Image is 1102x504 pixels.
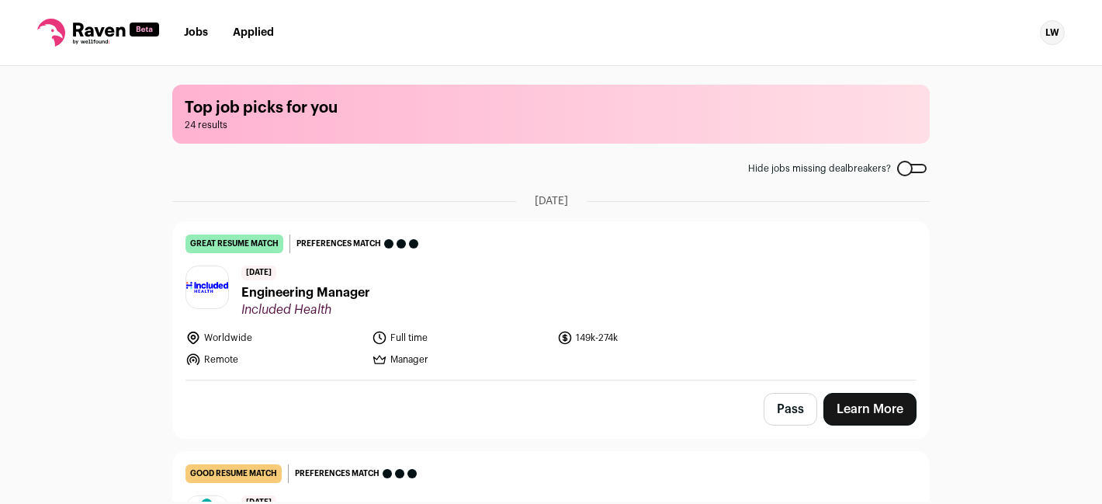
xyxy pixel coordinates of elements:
li: 149k-274k [557,330,734,346]
li: Remote [185,352,362,367]
a: great resume match Preferences match [DATE] Engineering Manager Included Health Worldwide Full ti... [173,222,929,380]
span: Preferences match [296,236,381,252]
span: Hide jobs missing dealbreakers? [748,162,891,175]
li: Full time [372,330,549,346]
img: 073e4219bc98ab6a47e1d16e9e82c27b1efe52217d628114abb7e36675339fb7.png [186,282,228,292]
button: Open dropdown [1040,20,1065,45]
button: Pass [764,393,817,426]
span: Included Health [241,302,370,318]
div: good resume match [185,464,282,483]
a: Learn More [823,393,917,426]
span: [DATE] [241,266,276,280]
a: Jobs [184,27,208,38]
li: Worldwide [185,330,362,346]
span: 24 results [185,119,917,131]
div: LW [1040,20,1065,45]
span: [DATE] [535,193,568,209]
span: Engineering Manager [241,283,370,302]
div: great resume match [185,235,283,253]
li: Manager [372,352,549,367]
a: Applied [233,27,274,38]
h1: Top job picks for you [185,97,917,119]
span: Preferences match [295,466,379,481]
